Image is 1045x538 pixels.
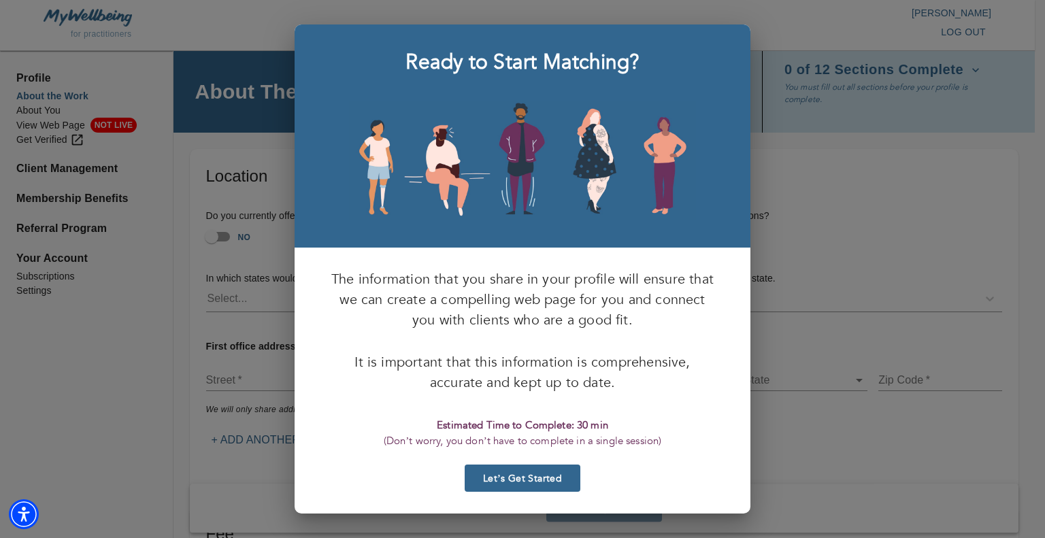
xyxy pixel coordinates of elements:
span: Let’s Get Started [470,472,575,485]
button: Let’s Get Started [465,465,580,492]
p: It is important that this information is comprehensive, accurate and kept up to date. [330,352,715,393]
p: (Don’t worry, you don’t have to complete in a single session) [384,433,662,449]
div: Accessibility Menu [9,499,39,529]
p: The information that you share in your profile will ensure that we can create a compelling web pa... [330,269,715,331]
p: Estimated Time to Complete: 30 min [384,418,662,433]
img: people [349,101,696,220]
h6: Ready to Start Matching? [405,46,639,79]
